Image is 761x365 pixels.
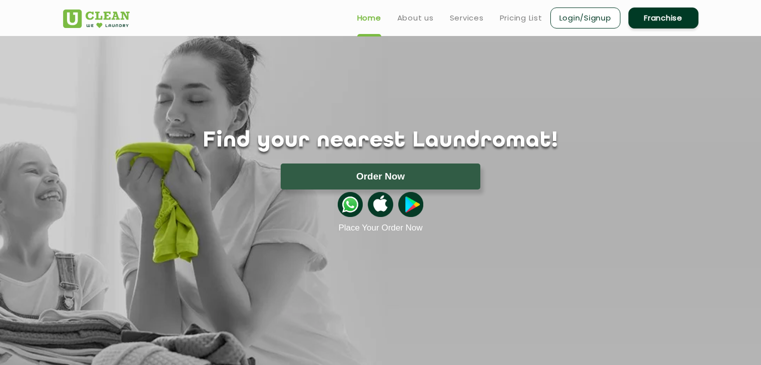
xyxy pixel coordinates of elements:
a: Login/Signup [550,7,620,28]
h1: Find your nearest Laundromat! [56,128,706,153]
a: About us [397,12,434,24]
a: Franchise [628,7,698,28]
a: Place Your Order Now [338,223,422,233]
button: Order Now [281,163,480,189]
a: Home [357,12,381,24]
img: apple-icon.png [368,192,393,217]
img: UClean Laundry and Dry Cleaning [63,9,130,28]
img: playstoreicon.png [398,192,423,217]
img: whatsappicon.png [338,192,363,217]
a: Services [450,12,484,24]
a: Pricing List [500,12,542,24]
